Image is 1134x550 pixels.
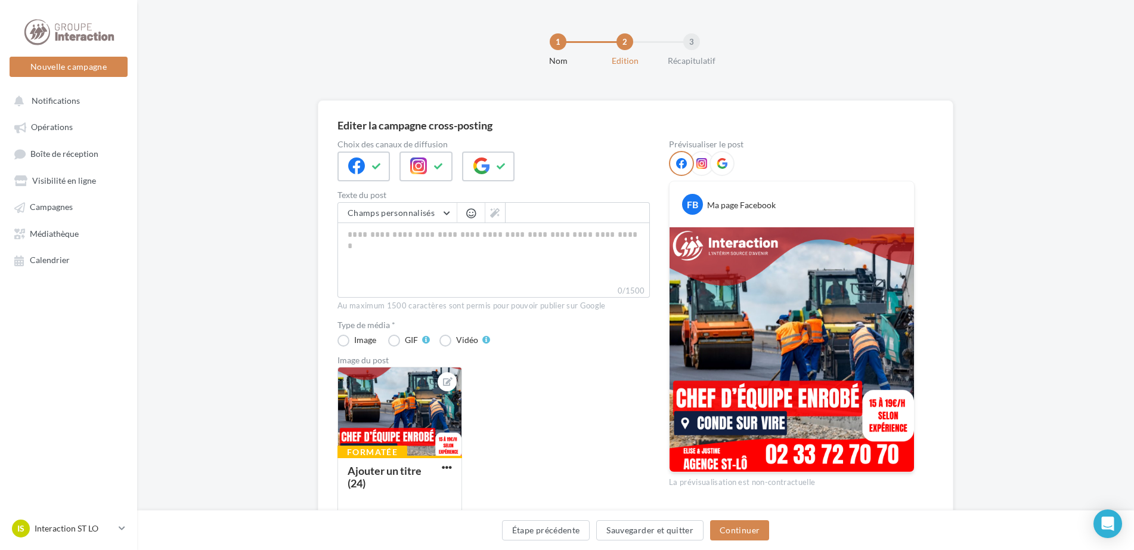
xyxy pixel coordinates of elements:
div: Récapitulatif [653,55,730,67]
div: Prévisualiser le post [669,140,915,149]
div: Vidéo [456,336,478,344]
label: 0/1500 [337,285,650,298]
a: Campagnes [7,196,130,217]
div: Editer la campagne cross-posting [337,120,492,131]
a: Calendrier [7,249,130,270]
span: Calendrier [30,255,70,265]
div: Ajouter un titre (24) [348,464,422,490]
a: IS Interaction ST LO [10,517,128,540]
button: Notifications [7,89,125,111]
div: Open Intercom Messenger [1093,509,1122,538]
button: Sauvegarder et quitter [596,520,704,540]
div: Edition [587,55,663,67]
label: Texte du post [337,191,650,199]
span: Campagnes [30,202,73,212]
span: Visibilité en ligne [32,175,96,186]
span: Médiathèque [30,228,79,239]
label: Choix des canaux de diffusion [337,140,650,149]
button: Continuer [710,520,769,540]
span: Champs personnalisés [348,208,435,218]
div: 1 [550,33,566,50]
button: Étape précédente [502,520,590,540]
button: Champs personnalisés [338,203,457,223]
label: Type de média * [337,321,650,329]
div: 2 [616,33,633,50]
div: Formatée [337,446,407,459]
div: La prévisualisation est non-contractuelle [669,472,915,488]
a: Visibilité en ligne [7,169,130,191]
button: Nouvelle campagne [10,57,128,77]
span: IS [17,523,24,534]
a: Boîte de réception [7,143,130,165]
div: Image [354,336,376,344]
div: FB [682,194,703,215]
div: 3 [683,33,700,50]
a: Médiathèque [7,223,130,244]
div: Au maximum 1500 caractères sont permis pour pouvoir publier sur Google [337,301,650,311]
p: Interaction ST LO [35,523,114,534]
span: Opérations [31,122,73,132]
div: GIF [405,336,418,344]
div: Ma page Facebook [707,199,776,211]
a: Opérations [7,116,130,137]
span: Boîte de réception [30,149,98,159]
span: Notifications [32,95,80,106]
div: Image du post [337,356,650,364]
div: Nom [520,55,596,67]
